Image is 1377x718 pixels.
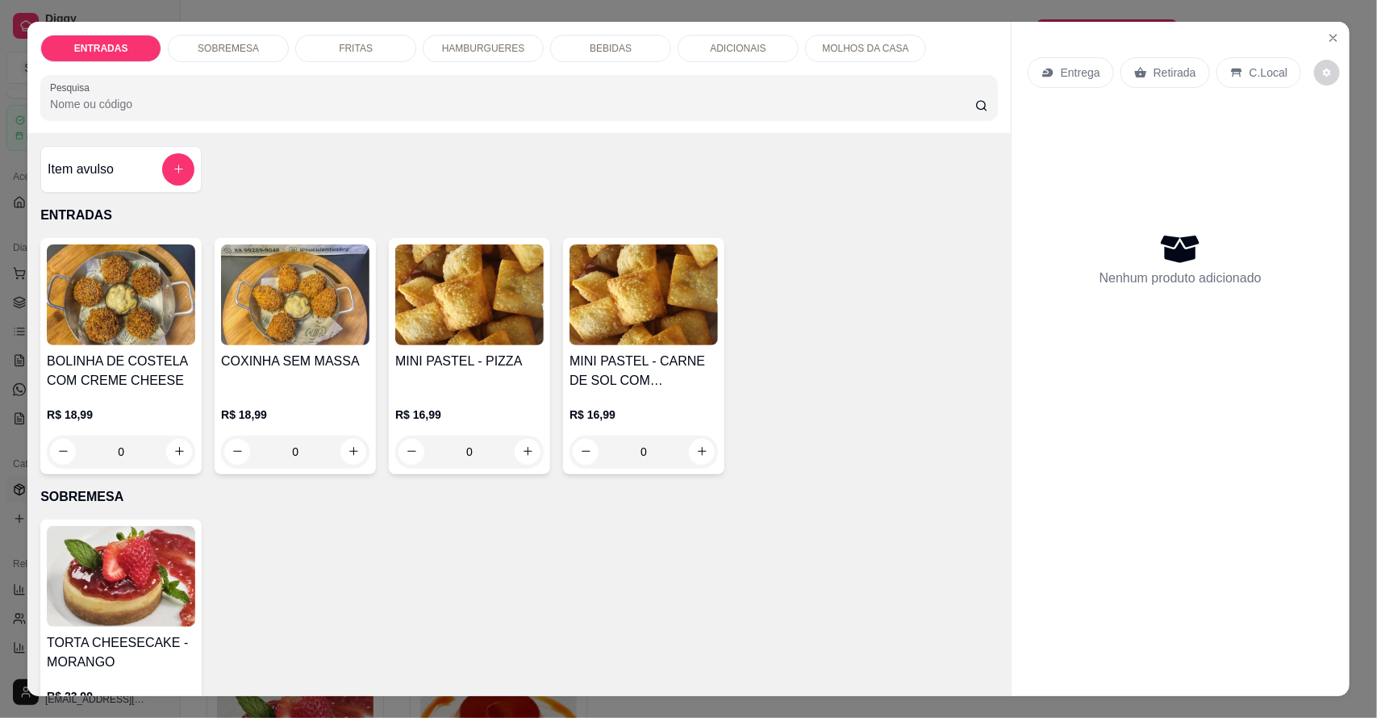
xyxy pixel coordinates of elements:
img: product-image [221,244,369,345]
h4: MINI PASTEL - CARNE DE SOL COM REQUEIJÃO CREMOSO [570,352,718,390]
label: Pesquisa [50,81,95,94]
p: ENTRADAS [74,42,128,55]
button: decrease-product-quantity [1314,60,1340,86]
p: FRITAS [339,42,373,55]
p: ENTRADAS [40,206,998,225]
button: increase-product-quantity [515,439,540,465]
p: Nenhum produto adicionado [1100,269,1262,288]
h4: MINI PASTEL - PIZZA [395,352,544,371]
img: product-image [570,244,718,345]
p: R$ 16,99 [395,407,544,423]
p: SOBREMESA [40,487,998,507]
button: decrease-product-quantity [398,439,424,465]
button: increase-product-quantity [689,439,715,465]
p: Retirada [1154,65,1196,81]
h4: TORTA CHEESECAKE - MORANGO [47,633,195,672]
p: R$ 18,99 [47,407,195,423]
p: HAMBURGUERES [442,42,525,55]
p: SOBREMESA [198,42,259,55]
input: Pesquisa [50,96,975,112]
p: BEBIDAS [590,42,632,55]
p: Entrega [1061,65,1100,81]
button: add-separate-item [162,153,194,186]
p: R$ 16,99 [570,407,718,423]
button: increase-product-quantity [166,439,192,465]
img: product-image [395,244,544,345]
button: decrease-product-quantity [224,439,250,465]
img: product-image [47,526,195,627]
h4: COXINHA SEM MASSA [221,352,369,371]
p: R$ 18,99 [221,407,369,423]
button: increase-product-quantity [340,439,366,465]
img: product-image [47,244,195,345]
p: C.Local [1250,65,1287,81]
button: decrease-product-quantity [573,439,599,465]
p: ADICIONAIS [710,42,766,55]
h4: Item avulso [48,160,114,179]
button: Close [1321,25,1346,51]
p: MOLHOS DA CASA [822,42,908,55]
h4: BOLINHA DE COSTELA COM CREME CHEESE [47,352,195,390]
p: R$ 23,99 [47,688,195,704]
button: decrease-product-quantity [50,439,76,465]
